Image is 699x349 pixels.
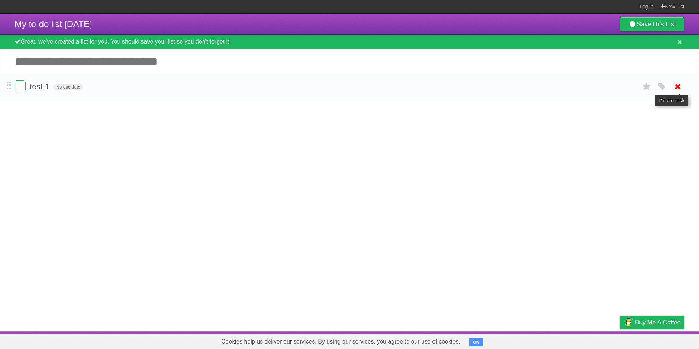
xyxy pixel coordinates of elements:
label: Star task [640,80,654,93]
button: OK [469,338,483,346]
a: Buy me a coffee [620,316,684,329]
a: About [522,333,538,347]
a: SaveThis List [620,17,684,31]
a: Terms [585,333,601,347]
span: test 1 [30,82,51,91]
b: This List [651,20,676,28]
span: Buy me a coffee [635,316,681,329]
span: Cookies help us deliver our services. By using our services, you agree to our use of cookies. [214,334,468,349]
a: Suggest a feature [638,333,684,347]
span: No due date [53,84,83,90]
a: Privacy [610,333,629,347]
img: Buy me a coffee [623,316,633,329]
span: My to-do list [DATE] [15,19,92,29]
label: Done [15,80,26,91]
a: Developers [547,333,576,347]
